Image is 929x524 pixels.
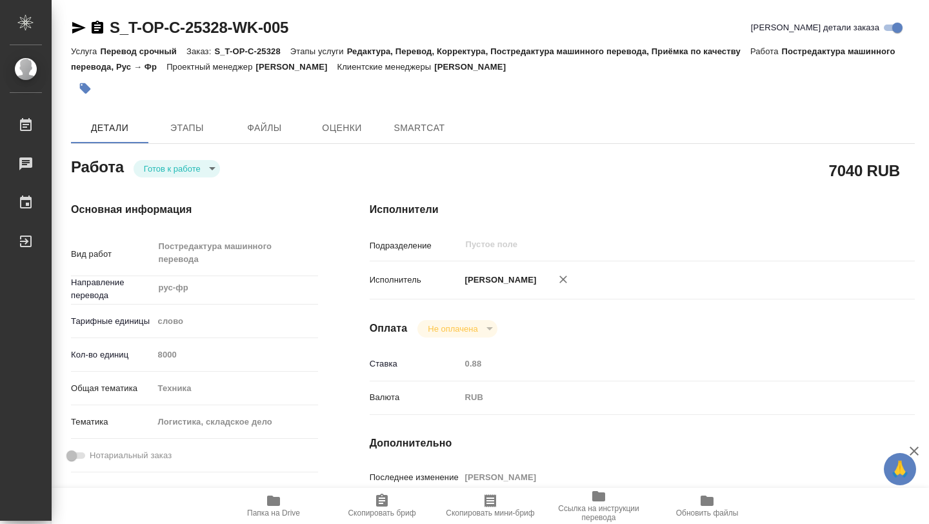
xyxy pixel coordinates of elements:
[461,468,870,487] input: Пустое поле
[750,46,782,56] p: Работа
[370,471,461,484] p: Последнее изменение
[90,449,172,462] span: Нотариальный заказ
[829,159,900,181] h2: 7040 RUB
[71,416,154,428] p: Тематика
[100,46,186,56] p: Перевод срочный
[256,62,337,72] p: [PERSON_NAME]
[156,120,218,136] span: Этапы
[328,488,436,524] button: Скопировать бриф
[436,488,544,524] button: Скопировать мини-бриф
[110,19,288,36] a: S_T-OP-C-25328-WK-005
[370,239,461,252] p: Подразделение
[311,120,373,136] span: Оценки
[71,202,318,217] h4: Основная информация
[446,509,534,518] span: Скопировать мини-бриф
[71,74,99,103] button: Добавить тэг
[71,154,124,177] h2: Работа
[234,120,295,136] span: Файлы
[424,323,481,334] button: Не оплачена
[884,453,916,485] button: 🙏
[370,274,461,287] p: Исполнитель
[247,509,300,518] span: Папка на Drive
[370,436,915,451] h4: Дополнительно
[348,509,415,518] span: Скопировать бриф
[71,276,154,302] p: Направление перевода
[552,504,645,522] span: Ссылка на инструкции перевода
[134,160,220,177] div: Готов к работе
[676,509,739,518] span: Обновить файлы
[653,488,761,524] button: Обновить файлы
[388,120,450,136] span: SmartCat
[370,391,461,404] p: Валюта
[154,378,318,399] div: Техника
[166,62,255,72] p: Проектный менеджер
[347,46,750,56] p: Редактура, Перевод, Корректура, Постредактура машинного перевода, Приёмка по качеству
[154,411,318,433] div: Логистика, складское дело
[751,21,879,34] span: [PERSON_NAME] детали заказа
[71,248,154,261] p: Вид работ
[71,348,154,361] p: Кол-во единиц
[370,321,408,336] h4: Оплата
[71,46,100,56] p: Услуга
[186,46,214,56] p: Заказ:
[544,488,653,524] button: Ссылка на инструкции перевода
[337,62,434,72] p: Клиентские менеджеры
[417,320,497,338] div: Готов к работе
[461,274,537,287] p: [PERSON_NAME]
[90,20,105,35] button: Скопировать ссылку
[154,310,318,332] div: слово
[370,202,915,217] h4: Исполнители
[370,358,461,370] p: Ставка
[461,354,870,373] input: Пустое поле
[140,163,205,174] button: Готов к работе
[71,382,154,395] p: Общая тематика
[71,315,154,328] p: Тарифные единицы
[461,387,870,408] div: RUB
[549,265,577,294] button: Удалить исполнителя
[464,237,839,252] input: Пустое поле
[290,46,347,56] p: Этапы услуги
[71,20,86,35] button: Скопировать ссылку для ЯМессенджера
[79,120,141,136] span: Детали
[434,62,515,72] p: [PERSON_NAME]
[889,456,911,483] span: 🙏
[154,345,318,364] input: Пустое поле
[214,46,290,56] p: S_T-OP-C-25328
[219,488,328,524] button: Папка на Drive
